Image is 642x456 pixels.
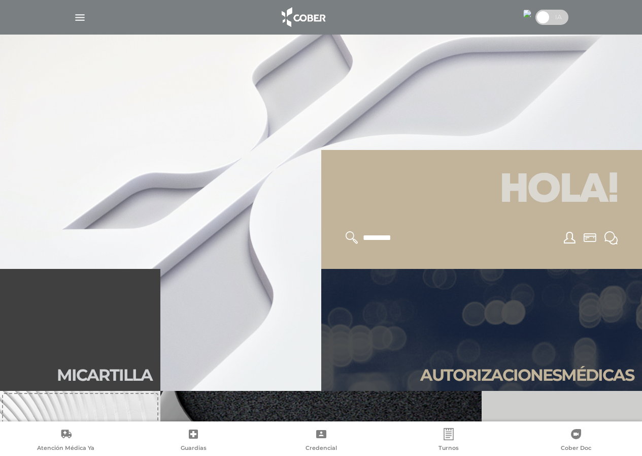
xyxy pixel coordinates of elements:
h2: Autori zaciones médicas [420,366,634,385]
img: Cober_menu-lines-white.svg [74,11,86,24]
span: Guardias [181,444,207,453]
a: Turnos [385,428,512,454]
span: Turnos [438,444,459,453]
a: Cober Doc [513,428,640,454]
a: Guardias [129,428,257,454]
img: 24613 [523,10,531,18]
h2: Mi car tilla [57,366,152,385]
h1: Hola! [333,162,630,219]
span: Atención Médica Ya [37,444,94,453]
span: Credencial [306,444,337,453]
a: Atención Médica Ya [2,428,129,454]
span: Cober Doc [561,444,591,453]
a: Credencial [257,428,385,454]
img: logo_cober_home-white.png [276,5,329,29]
